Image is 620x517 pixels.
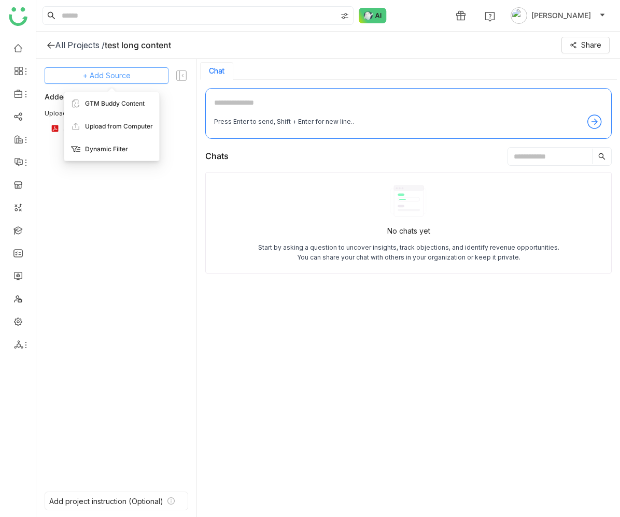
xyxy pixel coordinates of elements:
div: test long content [105,40,171,50]
span: Upload from Computer [85,122,153,131]
button: + Add Source [45,67,168,84]
div: Chats [205,150,229,163]
div: ai-report.pdf [63,125,182,133]
div: Start by asking a question to uncover insights, track objections, and identify revenue opportunit... [258,243,560,263]
div: All Projects / [55,40,105,50]
img: logo [9,7,27,26]
img: search-type.svg [341,12,349,20]
div: Uploaded Files [45,109,188,118]
button: [PERSON_NAME] [509,7,608,24]
span: + Add Source [83,70,131,81]
img: avatar [511,7,527,24]
span: [PERSON_NAME] [531,10,591,21]
button: Chat [209,67,224,75]
button: Share [561,37,610,53]
div: No chats yet [387,225,430,237]
div: Add project instruction (Optional) [49,497,163,506]
div: Press Enter to send, Shift + Enter for new line.. [214,117,354,127]
img: ask-buddy-normal.svg [359,8,387,23]
span: GTM Buddy Content [85,99,145,108]
img: pdf.svg [51,124,59,133]
span: Share [581,39,601,51]
span: Dynamic Filter [85,145,128,154]
img: help.svg [485,11,495,22]
div: Added Sources [45,90,188,103]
